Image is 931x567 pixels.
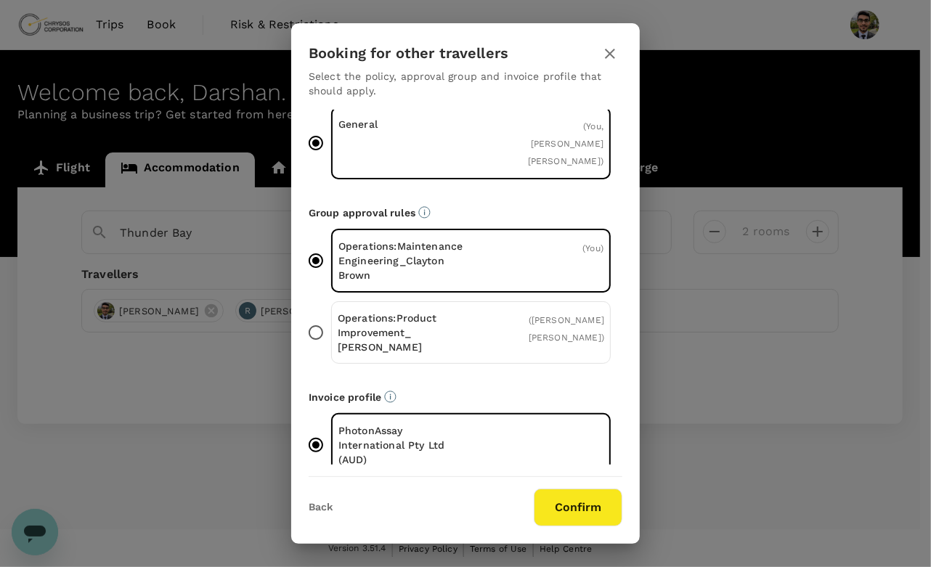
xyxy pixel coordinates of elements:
[309,502,333,513] button: Back
[338,311,471,354] p: Operations:Product Improvement_ [PERSON_NAME]
[309,45,508,62] h3: Booking for other travellers
[338,423,471,467] p: PhotonAssay International Pty Ltd (AUD)
[418,206,431,219] svg: Default approvers or custom approval rules (if available) are based on the user group.
[582,243,603,253] span: ( You )
[528,121,603,166] span: ( You, [PERSON_NAME] [PERSON_NAME] )
[309,69,622,98] p: Select the policy, approval group and invoice profile that should apply.
[529,315,604,343] span: ( [PERSON_NAME] [PERSON_NAME] )
[309,205,622,220] p: Group approval rules
[534,489,622,526] button: Confirm
[338,239,471,282] p: Operations:Maintenance Engineering_Clayton Brown
[309,390,622,404] p: Invoice profile
[384,391,397,403] svg: The payment currency and company information are based on the selected invoice profile.
[338,117,471,131] p: General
